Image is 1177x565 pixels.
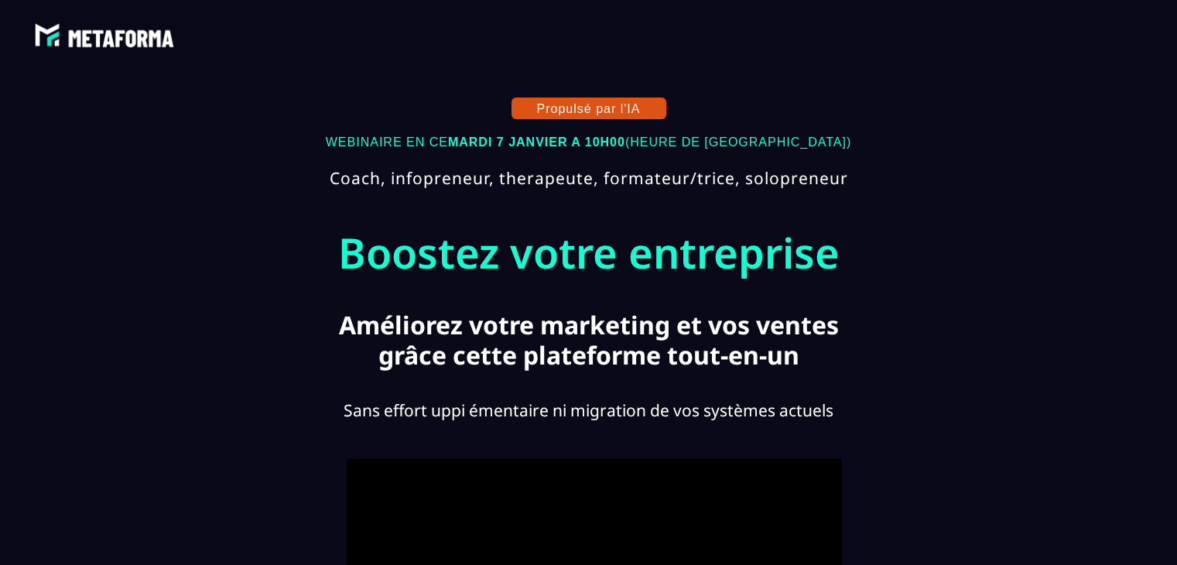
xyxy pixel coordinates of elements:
span: WEBINAIRE EN CE [326,135,448,149]
button: Propulsé par l'IA [512,98,666,119]
img: 074ec184fe1d2425f80d4b33d62ca662_abe9e435164421cb06e33ef15842a39e_e5ef653356713f0d7dd3797ab850248... [31,19,178,52]
text: Coach, infopreneur, therapeute, formateur/trice, solopreneur [12,165,1165,192]
text: Améliorez votre marketing et vos ventes grâce cette plateforme tout-en-un [337,306,840,374]
b: MARDI 7 JANVIER A 10H00 [448,135,625,149]
text: Sans effort uppi émentaire ni migration de vos systèmes actuels [23,397,1154,424]
span: (HEURE DE [GEOGRAPHIC_DATA]) [625,135,851,149]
